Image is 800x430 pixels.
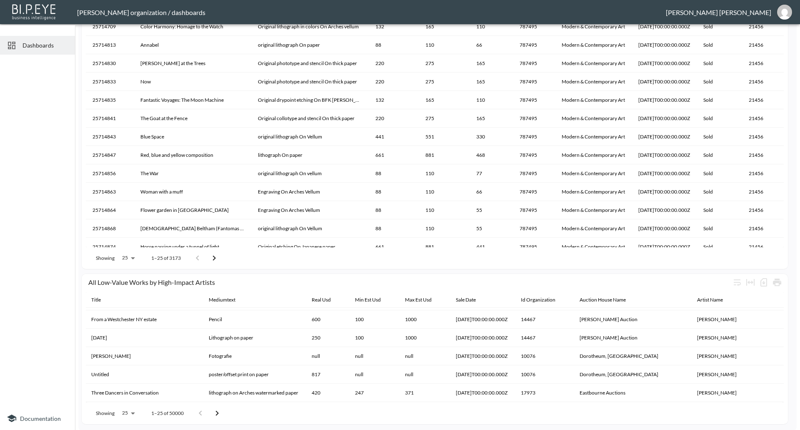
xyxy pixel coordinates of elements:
th: Pencil [202,310,305,329]
th: The Goat at the Fence [134,109,251,128]
th: 88 [369,201,419,219]
div: Print [770,276,784,289]
th: 66 [470,183,513,201]
th: 110 [419,36,470,54]
th: 2025-01-07T00:00:00.000Z [632,219,697,238]
th: 2025-01-07T00:00:00.000Z [632,238,697,256]
th: Three Dancers in Conversation [85,384,202,402]
th: 2025-01-07T00:00:00.000Z [632,164,697,183]
th: 2025-01-07T00:00:00.000Z [632,36,697,54]
th: 2025-01-07T00:00:00.000Z [632,73,697,91]
th: Hermann Nitsch [85,347,202,365]
th: Peter Max [690,310,784,329]
th: Sold [697,18,742,36]
th: Annabel [134,36,251,54]
th: 787495 [513,54,555,73]
div: 25 [118,407,138,418]
th: 441 [369,128,419,146]
th: Pablo Picasso [690,384,784,402]
th: Modern & Contemporary Art [555,201,632,219]
th: Marc Chagall [690,329,784,347]
button: Go to next page [209,405,225,422]
th: 2025-01-07T00:00:00.000Z [632,146,697,164]
th: Sold [697,146,742,164]
th: 25714856 [86,164,134,183]
th: 275 [419,73,470,91]
th: 25714841 [86,109,134,128]
th: 661 [369,238,419,256]
th: 17973 [514,384,573,402]
th: Clarke Auction [573,310,690,329]
th: Modern & Contemporary Art [555,164,632,183]
th: Original collotype and stencil On thick paper [251,109,369,128]
span: Real Usd [312,295,342,305]
div: Wrap text [730,276,744,289]
th: 132 [369,18,419,36]
th: 2025-01-07T00:00:00.000Z [449,347,514,365]
th: Christopher Wool [690,365,784,384]
p: Showing [96,410,115,417]
th: 88 [369,164,419,183]
span: Mediumtext [209,295,246,305]
th: 551 [419,128,470,146]
th: Sold [697,183,742,201]
div: Real Usd [312,295,331,305]
th: 787495 [513,238,555,256]
th: 275 [419,109,470,128]
div: [PERSON_NAME] organization / dashboards [77,8,666,16]
th: Sold [697,73,742,91]
th: 77 [470,164,513,183]
span: Documentation [20,415,61,422]
th: 220 [369,54,419,73]
th: 881 [419,238,470,256]
th: 600 [305,310,348,329]
th: 110 [470,18,513,36]
img: bipeye-logo [10,2,58,21]
th: 14467 [514,310,573,329]
th: 2025-01-07T00:00:00.000Z [632,128,697,146]
th: Sold [697,54,742,73]
th: 468 [470,146,513,164]
th: 165 [470,54,513,73]
th: 371 [398,384,449,402]
p: 1–25 of 50000 [151,410,184,417]
th: null [348,347,398,365]
span: Title [91,295,112,305]
th: Now [134,73,251,91]
th: original lithograph On Vellum [251,219,369,238]
th: 110 [419,201,470,219]
p: 1–25 of 3173 [151,254,181,262]
th: Original phototype and stencil On thick paper [251,54,369,73]
th: Sold [697,91,742,109]
th: 10076 [514,365,573,384]
th: 25714868 [86,219,134,238]
th: 165 [419,18,470,36]
th: Lady Beltham (Fantomas series) [134,219,251,238]
th: Eastbourne Auctions [573,384,690,402]
th: 787495 [513,201,555,219]
th: 10076 [514,347,573,365]
th: Sold [697,201,742,219]
span: Auction House Name [580,295,637,305]
th: 165 [470,73,513,91]
span: Min Est Usd [355,295,392,305]
th: Original drypoint etching On BFK Rives vellum [251,91,369,109]
th: original lithograph On paper [251,36,369,54]
th: Woman with a muff [134,183,251,201]
button: jessica@mutualart.com [771,2,798,22]
th: Dorotheum, Graz [573,365,690,384]
span: Max Est Usd [405,295,442,305]
div: Sale Date [456,295,476,305]
th: 1000 [398,310,449,329]
th: 110 [470,91,513,109]
th: Fotografie [202,347,305,365]
th: 420 [305,384,348,402]
th: 787495 [513,73,555,91]
div: 25 [118,252,138,263]
th: Modern & Contemporary Art [555,91,632,109]
a: Documentation [7,413,68,423]
th: Engraving On Arches Vellum [251,201,369,219]
th: Modern & Contemporary Art [555,128,632,146]
th: 110 [419,219,470,238]
th: Blue Space [134,128,251,146]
